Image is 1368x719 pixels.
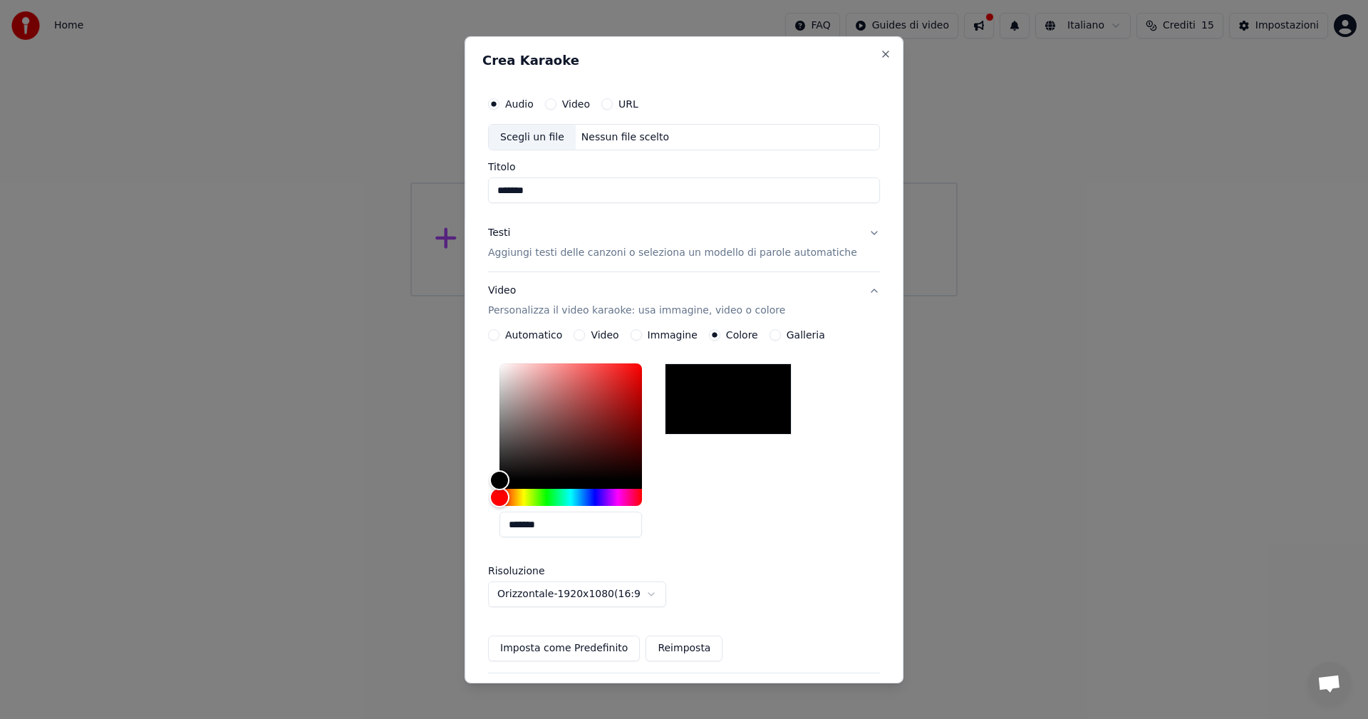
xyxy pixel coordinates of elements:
label: Audio [505,98,534,108]
button: TestiAggiungi testi delle canzoni o seleziona un modello di parole automatiche [488,214,880,271]
label: Immagine [648,330,698,340]
label: Titolo [488,162,880,172]
div: VideoPersonalizza il video karaoke: usa immagine, video o colore [488,329,880,673]
label: URL [618,98,638,108]
button: Reimposta [646,636,722,661]
label: Risoluzione [488,566,631,576]
p: Aggiungi testi delle canzoni o seleziona un modello di parole automatiche [488,246,857,260]
label: Video [562,98,590,108]
label: Colore [726,330,758,340]
label: Galleria [787,330,825,340]
div: Video [488,284,785,318]
button: Imposta come Predefinito [488,636,640,661]
div: Hue [499,489,642,506]
div: Testi [488,226,510,240]
label: Video [591,330,618,340]
div: Scegli un file [489,124,576,150]
div: Color [499,363,642,480]
label: Automatico [505,330,562,340]
button: Avanzato [488,673,880,710]
button: VideoPersonalizza il video karaoke: usa immagine, video o colore [488,272,880,329]
div: Nessun file scelto [576,130,675,144]
h2: Crea Karaoke [482,53,886,66]
p: Personalizza il video karaoke: usa immagine, video o colore [488,304,785,318]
